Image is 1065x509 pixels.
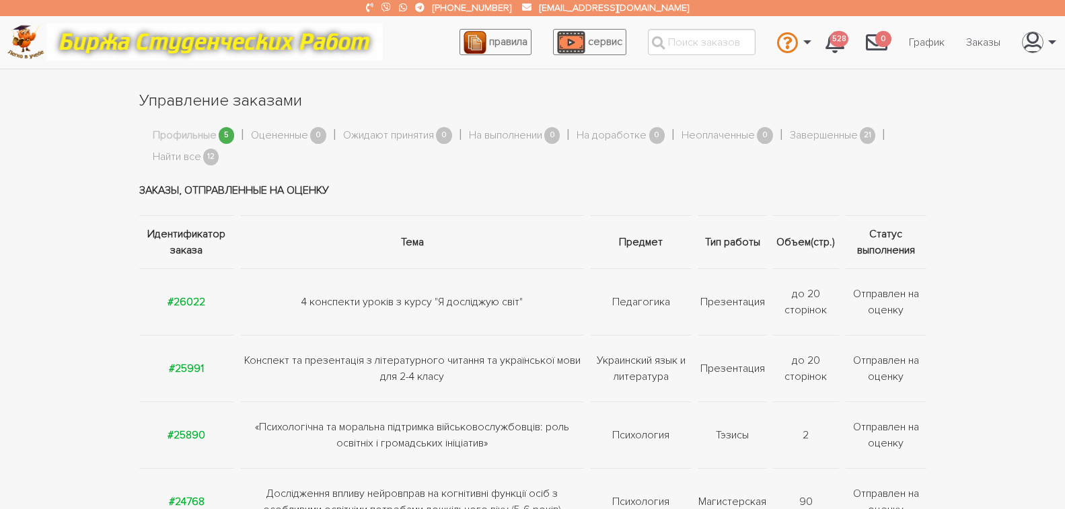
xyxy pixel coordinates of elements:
[433,2,511,13] a: [PHONE_NUMBER]
[695,336,770,402] td: Презентация
[203,149,219,165] span: 12
[540,2,689,13] a: [EMAIL_ADDRESS][DOMAIN_NAME]
[695,402,770,469] td: Тэзисы
[460,29,531,55] a: правила
[219,127,235,144] span: 5
[842,216,926,269] th: Статус выполнения
[577,127,647,145] a: На доработке
[770,216,842,269] th: Объем(стр.)
[310,127,326,144] span: 0
[875,31,891,48] span: 0
[169,495,205,508] a: #24768
[855,24,898,61] a: 0
[955,30,1011,55] a: Заказы
[770,402,842,469] td: 2
[7,25,44,59] img: logo-c4363faeb99b52c628a42810ed6dfb4293a56d4e4775eb116515dfe7f33672af.png
[790,127,858,145] a: Завершенные
[830,31,848,48] span: 528
[587,216,695,269] th: Предмет
[553,29,626,55] a: сервис
[139,89,926,112] h1: Управление заказами
[46,24,383,61] img: motto-12e01f5a76059d5f6a28199ef077b1f78e012cfde436ab5cf1d4517935686d32.gif
[139,216,237,269] th: Идентификатор заказа
[153,149,201,166] a: Найти все
[544,127,560,144] span: 0
[587,402,695,469] td: Психология
[237,336,587,402] td: Конспект та презентація з літературного читання та української мови для 2-4 класу
[168,428,205,442] a: #25890
[251,127,308,145] a: Оцененные
[815,24,855,61] a: 528
[842,336,926,402] td: Отправлен на оценку
[648,29,756,55] input: Поиск заказов
[237,269,587,336] td: 4 конспекти уроків з курсу "Я досліджую світ"
[237,216,587,269] th: Тема
[343,127,434,145] a: Ожидают принятия
[649,127,665,144] span: 0
[842,269,926,336] td: Отправлен на оценку
[469,127,542,145] a: На выполнении
[436,127,452,144] span: 0
[860,127,876,144] span: 21
[587,336,695,402] td: Украинский язык и литература
[587,269,695,336] td: Педагогика
[898,30,955,55] a: График
[757,127,773,144] span: 0
[557,31,585,54] img: play_icon-49f7f135c9dc9a03216cfdbccbe1e3994649169d890fb554cedf0eac35a01ba8.png
[489,35,527,48] span: правила
[237,402,587,469] td: «Психологічна та моральна підтримка військовослужбовців: роль освітніх і громадських ініціатив»
[588,35,622,48] span: сервис
[168,295,205,309] a: #26022
[169,362,204,375] a: #25991
[682,127,755,145] a: Неоплаченные
[770,336,842,402] td: до 20 сторінок
[464,31,486,54] img: agreement_icon-feca34a61ba7f3d1581b08bc946b2ec1ccb426f67415f344566775c155b7f62c.png
[695,269,770,336] td: Презентация
[695,216,770,269] th: Тип работы
[770,269,842,336] td: до 20 сторінок
[139,165,926,216] td: Заказы, отправленные на оценку
[842,402,926,469] td: Отправлен на оценку
[153,127,217,145] a: Профильные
